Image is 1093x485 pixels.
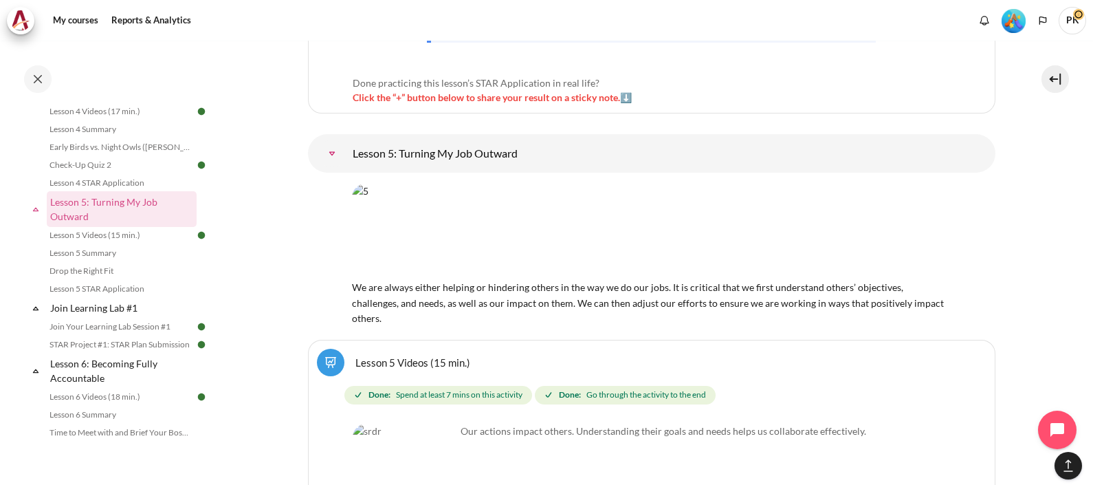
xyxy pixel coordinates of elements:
[48,299,195,317] a: Join Learning Lab #1
[45,389,195,405] a: Lesson 6 Videos (18 min.)
[559,389,581,401] strong: Done:
[1059,7,1086,34] span: PK
[353,91,632,103] span: Click the “+” button below to share your result on a sticky note.⬇️
[45,407,195,423] a: Lesson 6 Summary
[45,175,195,191] a: Lesson 4 STAR Application
[11,10,30,31] img: Architeck
[29,301,43,315] span: Collapse
[195,391,208,403] img: Done
[45,263,195,279] a: Drop the Right Fit
[45,157,195,173] a: Check-Up Quiz 2
[48,354,195,387] a: Lesson 6: Becoming Fully Accountable
[45,281,195,297] a: Lesson 5 STAR Application
[355,356,470,369] a: Lesson 5 Videos (15 min.)
[45,336,195,353] a: STAR Project #1: STAR Plan Submission
[1033,10,1053,31] button: Languages
[344,383,964,408] div: Completion requirements for Lesson 5 Videos (15 min.)
[45,442,195,459] a: Case of the Missing Words
[45,245,195,261] a: Lesson 5 Summary
[195,321,208,333] img: Done
[318,140,346,167] a: Lesson 5: Turning My Job Outward
[195,229,208,241] img: Done
[45,227,195,244] a: Lesson 5 Videos (15 min.)
[586,389,706,401] span: Go through the activity to the end
[48,193,195,226] a: Lesson 5: Turning My Job Outward
[352,266,951,325] span: We are always either helping or hindering others in the way we do our jobs. It is critical that w...
[353,77,599,89] span: Done practicing this lesson’s STAR Application in real life?
[7,7,41,34] a: Architeck Architeck
[29,364,43,378] span: Collapse
[396,389,522,401] span: Spend at least 7 mins on this activity
[974,10,995,31] div: Show notification window with no new notifications
[353,424,951,438] p: Our actions impact others. Understanding their goals and needs helps us collaborate effectively.
[996,8,1031,33] a: Level #5
[45,121,195,138] a: Lesson 4 Summary
[48,7,103,34] a: My courses
[45,424,195,441] a: Time to Meet with and Brief Your Boss #1
[107,7,196,34] a: Reports & Analytics
[195,159,208,171] img: Done
[1055,452,1082,479] button: [[backtotopbutton]]
[195,338,208,351] img: Done
[45,103,195,120] a: Lesson 4 Videos (17 min.)
[45,319,195,335] a: Join Your Learning Lab Session #1
[352,184,951,277] img: 5
[29,202,43,216] span: Collapse
[368,389,390,401] strong: Done:
[1059,7,1086,34] a: User menu
[1002,9,1026,33] img: Level #5
[195,105,208,118] img: Done
[1002,8,1026,33] div: Level #5
[45,139,195,155] a: Early Birds vs. Night Owls ([PERSON_NAME]'s Story)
